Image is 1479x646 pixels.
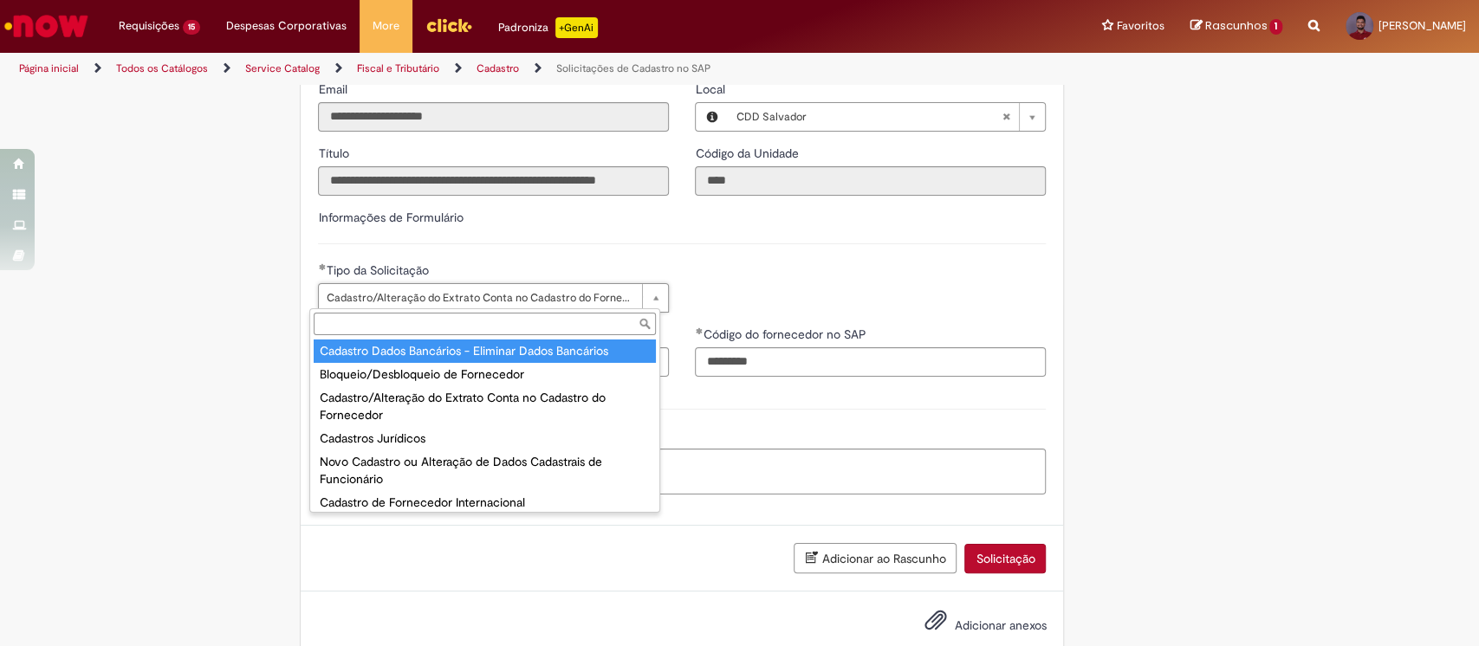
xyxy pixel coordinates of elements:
[314,427,656,450] div: Cadastros Jurídicos
[314,363,656,386] div: Bloqueio/Desbloqueio de Fornecedor
[314,491,656,514] div: Cadastro de Fornecedor Internacional
[314,450,656,491] div: Novo Cadastro ou Alteração de Dados Cadastrais de Funcionário
[310,339,659,512] ul: Tipo da Solicitação
[314,339,656,363] div: Cadastro Dados Bancários - Eliminar Dados Bancários
[314,386,656,427] div: Cadastro/Alteração do Extrato Conta no Cadastro do Fornecedor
